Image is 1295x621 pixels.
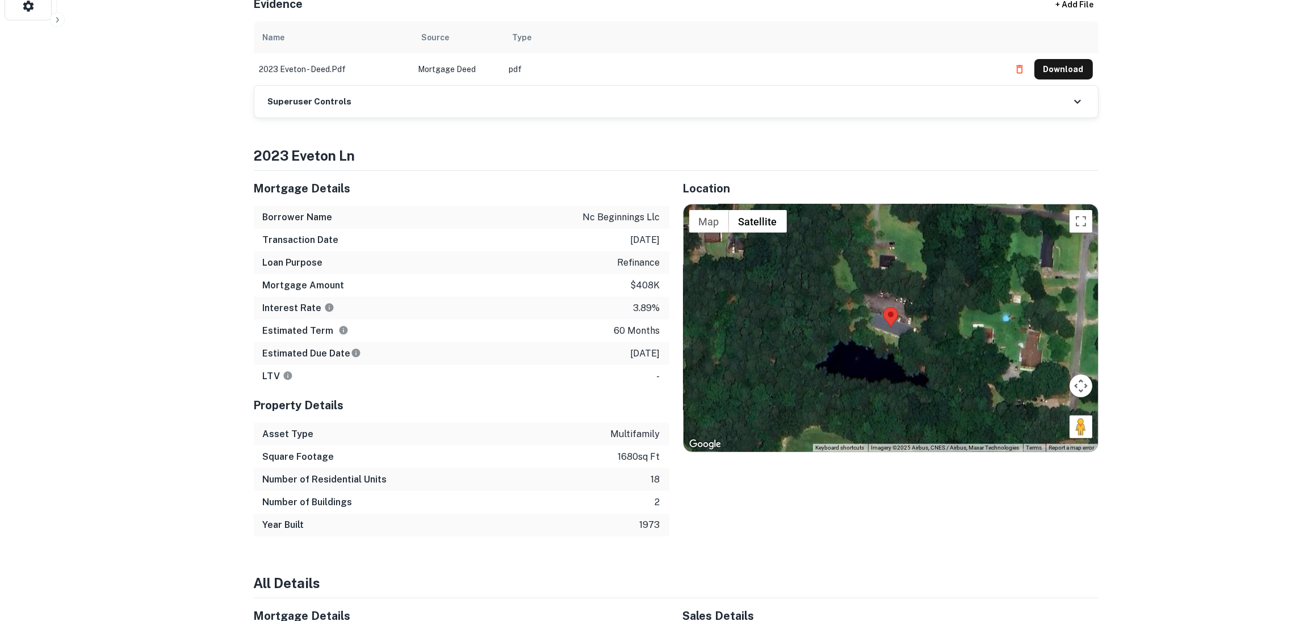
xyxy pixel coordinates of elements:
[324,303,334,313] svg: The interest rates displayed on the website are for informational purposes only and may be report...
[413,53,504,85] td: Mortgage Deed
[729,210,787,233] button: Show satellite imagery
[254,22,413,53] th: Name
[686,437,724,452] a: Open this area in Google Maps (opens a new window)
[1238,530,1295,585] iframe: Chat Widget
[611,427,660,441] p: multifamily
[513,31,532,44] div: Type
[268,95,352,108] h6: Superuser Controls
[263,450,334,464] h6: Square Footage
[263,324,349,338] h6: Estimated Term
[816,444,865,452] button: Keyboard shortcuts
[1009,60,1030,78] button: Delete file
[254,573,1099,593] h4: All Details
[263,473,387,486] h6: Number of Residential Units
[651,473,660,486] p: 18
[686,437,724,452] img: Google
[263,211,333,224] h6: Borrower Name
[614,324,660,338] p: 60 months
[1034,59,1093,79] button: Download
[1070,416,1092,438] button: Drag Pegman onto the map to open Street View
[504,53,1004,85] td: pdf
[263,301,334,315] h6: Interest Rate
[254,22,1099,85] div: scrollable content
[640,518,660,532] p: 1973
[1070,210,1092,233] button: Toggle fullscreen view
[254,145,1099,166] h4: 2023 eveton ln
[254,53,413,85] td: 2023 eveton - deed.pdf
[413,22,504,53] th: Source
[504,22,1004,53] th: Type
[631,233,660,247] p: [DATE]
[263,370,293,383] h6: LTV
[618,256,660,270] p: refinance
[263,233,339,247] h6: Transaction Date
[631,347,660,360] p: [DATE]
[655,496,660,509] p: 2
[351,348,361,358] svg: Estimate is based on a standard schedule for this type of loan.
[618,450,660,464] p: 1680 sq ft
[1026,444,1042,451] a: Terms (opens in new tab)
[283,371,293,381] svg: LTVs displayed on the website are for informational purposes only and may be reported incorrectly...
[631,279,660,292] p: $408k
[689,210,729,233] button: Show street map
[254,397,669,414] h5: Property Details
[683,180,1099,197] h5: Location
[263,518,304,532] h6: Year Built
[1070,375,1092,397] button: Map camera controls
[263,347,361,360] h6: Estimated Due Date
[263,279,345,292] h6: Mortgage Amount
[263,31,285,44] div: Name
[263,256,323,270] h6: Loan Purpose
[583,211,660,224] p: nc beginnings llc
[254,180,669,197] h5: Mortgage Details
[422,31,450,44] div: Source
[634,301,660,315] p: 3.89%
[338,325,349,335] svg: Term is based on a standard schedule for this type of loan.
[871,444,1020,451] span: Imagery ©2025 Airbus, CNES / Airbus, Maxar Technologies
[263,496,353,509] h6: Number of Buildings
[1049,444,1095,451] a: Report a map error
[657,370,660,383] p: -
[263,427,314,441] h6: Asset Type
